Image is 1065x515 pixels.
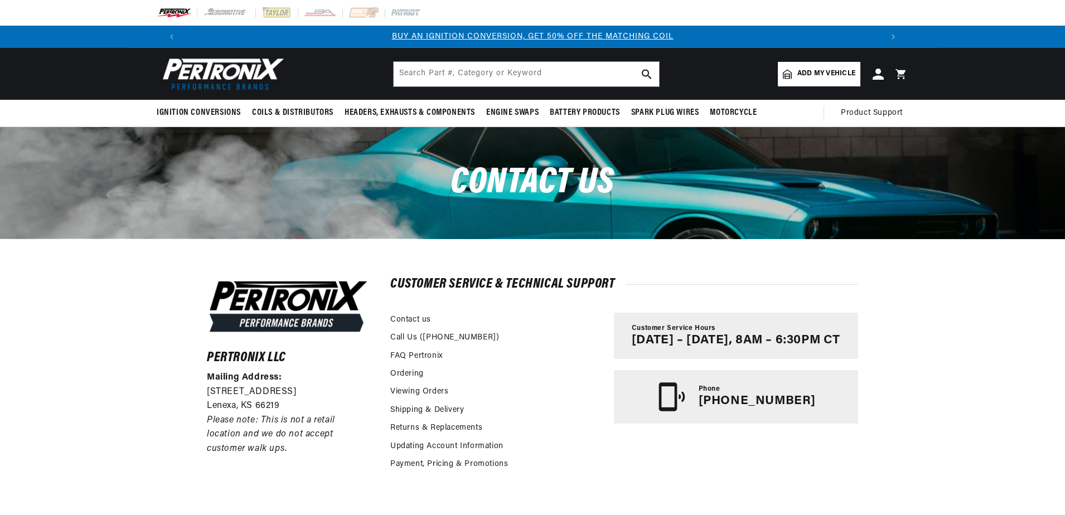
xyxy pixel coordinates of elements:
[632,333,840,348] p: [DATE] – [DATE], 8AM – 6:30PM CT
[390,279,858,290] h2: Customer Service & Technical Support
[183,31,882,43] div: Announcement
[390,386,448,398] a: Viewing Orders
[390,422,482,434] a: Returns & Replacements
[207,399,370,414] p: Lenexa, KS 66219
[246,100,339,126] summary: Coils & Distributors
[394,62,659,86] input: Search Part #, Category or Keyword
[129,26,936,48] slideshow-component: Translation missing: en.sections.announcements.announcement_bar
[390,404,464,416] a: Shipping & Delivery
[390,440,504,453] a: Updating Account Information
[157,107,241,119] span: Ignition Conversions
[207,385,370,400] p: [STREET_ADDRESS]
[339,100,481,126] summary: Headers, Exhausts & Components
[841,107,903,119] span: Product Support
[481,100,544,126] summary: Engine Swaps
[797,69,855,79] span: Add my vehicle
[451,165,614,201] span: Contact us
[841,100,908,127] summary: Product Support
[207,373,282,382] strong: Mailing Address:
[390,314,431,326] a: Contact us
[882,26,904,48] button: Translation missing: en.sections.announcements.next_announcement
[635,62,659,86] button: search button
[544,100,626,126] summary: Battery Products
[252,107,333,119] span: Coils & Distributors
[699,385,720,394] span: Phone
[390,458,508,470] a: Payment, Pricing & Promotions
[626,100,705,126] summary: Spark Plug Wires
[778,62,860,86] a: Add my vehicle
[183,31,882,43] div: 1 of 3
[207,352,370,363] h6: Pertronix LLC
[486,107,539,119] span: Engine Swaps
[392,32,674,41] a: BUY AN IGNITION CONVERSION, GET 50% OFF THE MATCHING COIL
[390,332,499,344] a: Call Us ([PHONE_NUMBER])
[157,55,285,93] img: Pertronix
[157,100,246,126] summary: Ignition Conversions
[699,394,816,409] p: [PHONE_NUMBER]
[207,416,335,453] em: Please note: This is not a retail location and we do not accept customer walk ups.
[161,26,183,48] button: Translation missing: en.sections.announcements.previous_announcement
[631,107,699,119] span: Spark Plug Wires
[710,107,757,119] span: Motorcycle
[390,350,443,362] a: FAQ Pertronix
[390,368,424,380] a: Ordering
[345,107,475,119] span: Headers, Exhausts & Components
[704,100,762,126] summary: Motorcycle
[550,107,620,119] span: Battery Products
[614,370,858,424] a: Phone [PHONE_NUMBER]
[632,324,715,333] span: Customer Service Hours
